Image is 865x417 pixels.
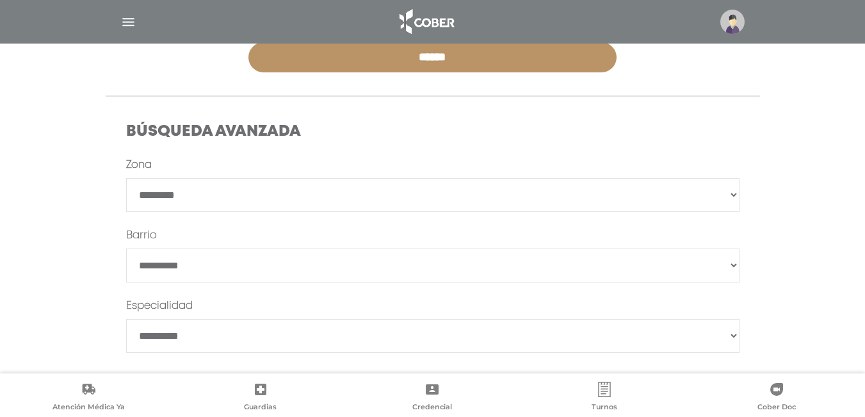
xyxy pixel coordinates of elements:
[346,382,519,414] a: Credencial
[120,14,136,30] img: Cober_menu-lines-white.svg
[126,158,152,173] label: Zona
[720,10,745,34] img: profile-placeholder.svg
[412,402,452,414] span: Credencial
[690,382,862,414] a: Cober Doc
[126,228,157,243] label: Barrio
[3,382,175,414] a: Atención Médica Ya
[519,382,691,414] a: Turnos
[392,6,460,37] img: logo_cober_home-white.png
[53,402,125,414] span: Atención Médica Ya
[126,123,740,142] h4: Búsqueda Avanzada
[175,382,347,414] a: Guardias
[757,402,796,414] span: Cober Doc
[592,402,617,414] span: Turnos
[126,298,193,314] label: Especialidad
[244,402,277,414] span: Guardias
